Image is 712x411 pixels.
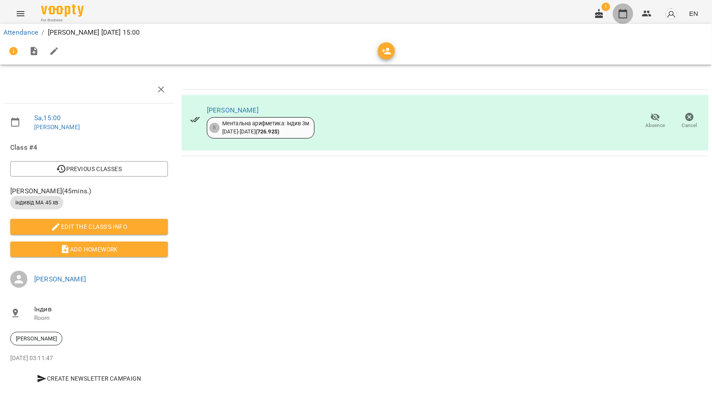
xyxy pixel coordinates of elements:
[682,122,697,129] span: Cancel
[41,4,84,17] img: Voopty Logo
[10,219,168,234] button: Edit the class's Info
[673,109,707,133] button: Cancel
[686,6,702,21] button: EN
[207,106,259,114] a: [PERSON_NAME]
[34,275,86,283] a: [PERSON_NAME]
[10,199,63,207] span: індивід МА 45 хв
[10,161,168,177] button: Previous Classes
[638,109,673,133] button: Absence
[17,164,161,174] span: Previous Classes
[602,3,610,11] span: 1
[34,114,61,122] a: Sa , 15:00
[41,27,44,38] li: /
[3,27,709,38] nav: breadcrumb
[209,123,220,133] div: 5
[10,142,168,153] span: Class #4
[10,332,62,346] div: [PERSON_NAME]
[10,3,31,24] button: Menu
[665,8,677,20] img: avatar_s.png
[17,244,161,254] span: Add Homework
[48,27,140,38] p: [PERSON_NAME] [DATE] 15:00
[17,222,161,232] span: Edit the class's Info
[41,18,84,23] span: For Business
[10,186,168,196] span: [PERSON_NAME] ( 45 mins. )
[222,120,309,136] div: Ментальна арифметика: Індив 3м [DATE] - [DATE]
[646,122,665,129] span: Absence
[10,242,168,257] button: Add Homework
[11,335,62,343] span: [PERSON_NAME]
[3,28,38,36] a: Attendance
[14,373,165,384] span: Create Newsletter Campaign
[34,124,80,130] a: [PERSON_NAME]
[34,304,168,314] span: Індив
[10,371,168,386] button: Create Newsletter Campaign
[10,354,168,363] p: [DATE] 03:11:47
[689,9,698,18] span: EN
[256,128,279,135] b: ( 726.92 $ )
[34,314,168,322] p: Room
